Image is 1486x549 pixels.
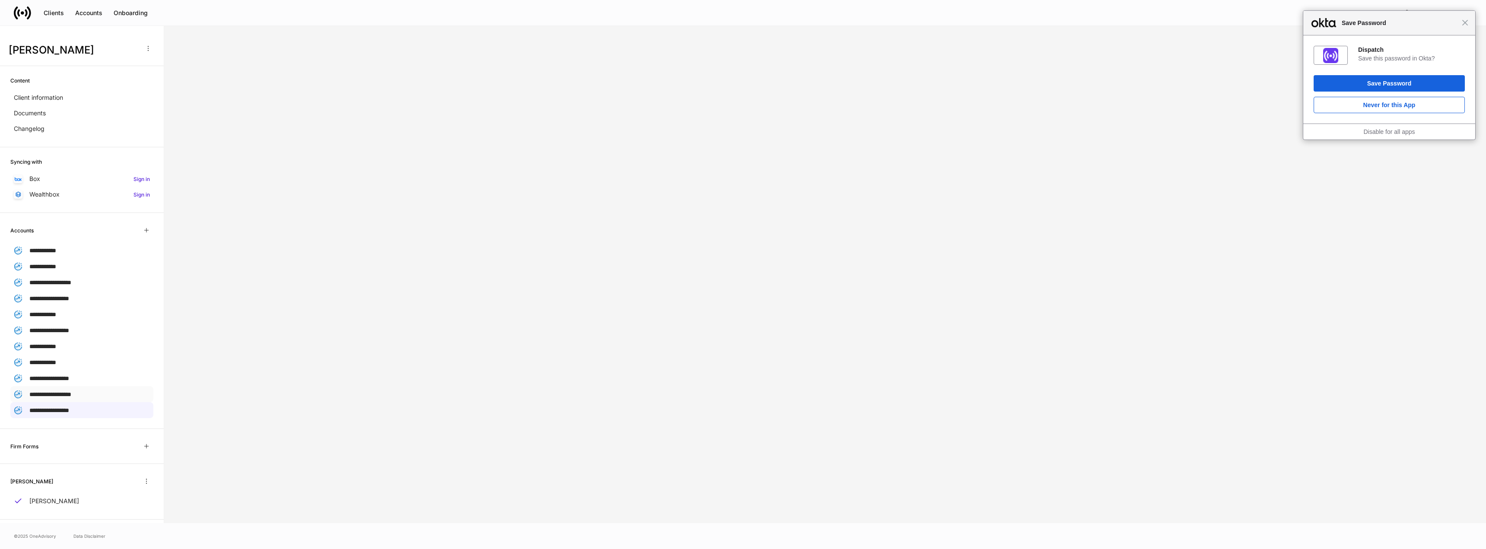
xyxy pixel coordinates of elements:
[15,177,22,181] img: oYqM9ojoZLfzCHUefNbBcWHcyDPbQKagtYciMC8pFl3iZXy3dU33Uwy+706y+0q2uJ1ghNQf2OIHrSh50tUd9HaB5oMc62p0G...
[114,9,148,17] div: Onboarding
[29,190,60,199] p: Wealthbox
[73,533,105,539] a: Data Disclaimer
[29,497,79,505] p: [PERSON_NAME]
[10,90,153,105] a: Client information
[1323,48,1338,63] img: IoaI0QAAAAZJREFUAwDpn500DgGa8wAAAABJRU5ErkJggg==
[1314,75,1465,92] button: Save Password
[10,226,34,235] h6: Accounts
[14,109,46,117] p: Documents
[108,6,153,20] button: Onboarding
[1462,19,1468,26] span: Close
[10,187,153,202] a: WealthboxSign in
[1337,18,1462,28] span: Save Password
[44,9,64,17] div: Clients
[14,93,63,102] p: Client information
[75,9,102,17] div: Accounts
[70,6,108,20] button: Accounts
[29,175,40,183] p: Box
[1363,128,1415,135] a: Disable for all apps
[133,175,150,183] h6: Sign in
[10,105,153,121] a: Documents
[1358,54,1465,62] div: Save this password in Okta?
[10,442,38,451] h6: Firm Forms
[1358,46,1465,54] div: Dispatch
[133,190,150,199] h6: Sign in
[10,76,30,85] h6: Content
[10,158,42,166] h6: Syncing with
[14,533,56,539] span: © 2025 OneAdvisory
[10,477,53,486] h6: [PERSON_NAME]
[1314,97,1465,113] button: Never for this App
[10,171,153,187] a: BoxSign in
[38,6,70,20] button: Clients
[10,121,153,136] a: Changelog
[10,493,153,509] a: [PERSON_NAME]
[14,124,44,133] p: Changelog
[9,43,138,57] h3: [PERSON_NAME]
